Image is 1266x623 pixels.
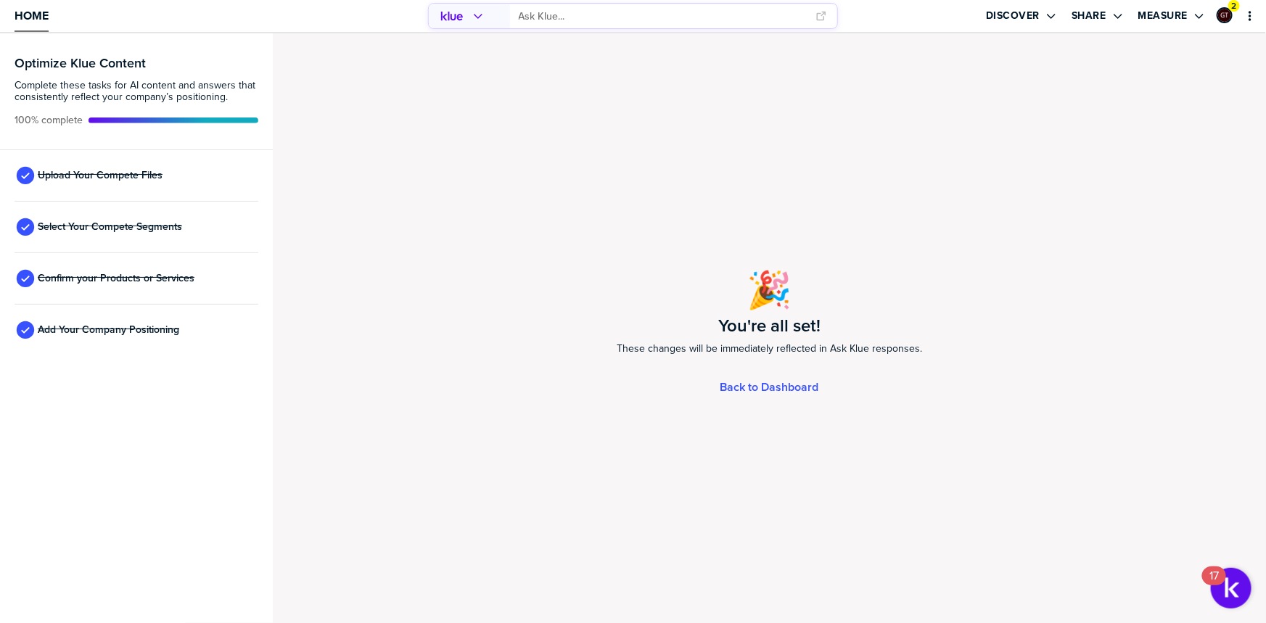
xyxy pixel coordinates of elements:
span: These changes will be immediately reflected in Ask Klue responses. [617,340,922,358]
span: Confirm your Products or Services [38,273,194,284]
div: Graham Tutti [1217,7,1233,23]
a: Edit Profile [1215,6,1234,25]
span: Home [15,9,49,22]
label: Share [1072,9,1106,22]
div: 17 [1209,576,1219,595]
a: Back to Dashboard [720,381,819,393]
h3: Optimize Klue Content [15,57,258,70]
label: Discover [986,9,1040,22]
span: 🎉 [747,263,792,317]
span: 2 [1232,1,1237,12]
h1: You're all set! [718,317,821,334]
img: ee1355cada6433fc92aa15fbfe4afd43-sml.png [1218,9,1231,22]
span: Upload Your Compete Files [38,170,163,181]
label: Measure [1138,9,1188,22]
span: Select Your Compete Segments [38,221,182,233]
span: Add Your Company Positioning [38,324,179,336]
button: Open Resource Center, 17 new notifications [1211,568,1251,608]
input: Ask Klue... [519,4,807,28]
span: Active [15,115,83,126]
span: Complete these tasks for AI content and answers that consistently reflect your company’s position... [15,80,258,103]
